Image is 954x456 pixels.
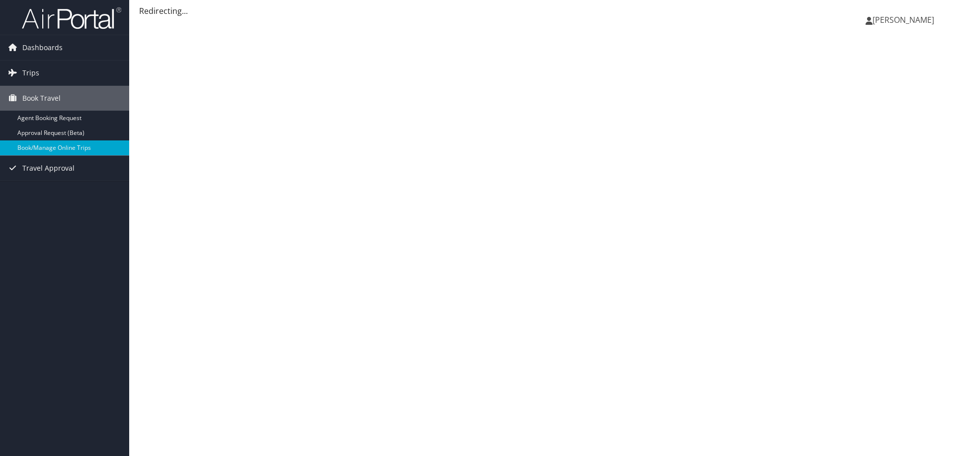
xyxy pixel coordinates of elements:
[22,35,63,60] span: Dashboards
[22,61,39,85] span: Trips
[22,6,121,30] img: airportal-logo.png
[22,86,61,111] span: Book Travel
[22,156,75,181] span: Travel Approval
[873,14,934,25] span: [PERSON_NAME]
[866,5,944,35] a: [PERSON_NAME]
[139,5,944,17] div: Redirecting...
